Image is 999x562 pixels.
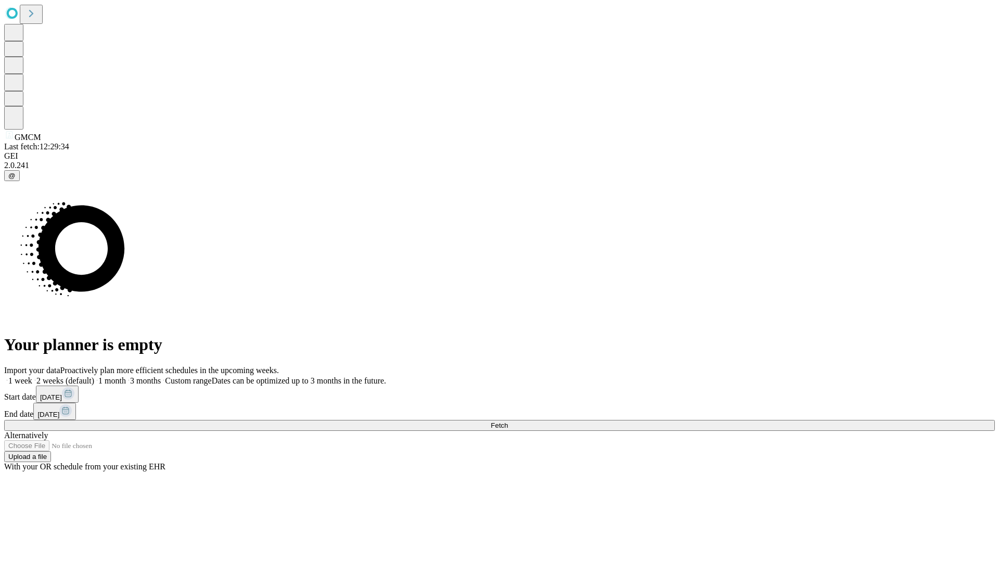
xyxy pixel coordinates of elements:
[8,172,16,180] span: @
[4,420,995,431] button: Fetch
[130,376,161,385] span: 3 months
[33,403,76,420] button: [DATE]
[37,411,59,418] span: [DATE]
[4,142,69,151] span: Last fetch: 12:29:34
[212,376,386,385] span: Dates can be optimized up to 3 months in the future.
[4,151,995,161] div: GEI
[15,133,41,142] span: GMCM
[491,421,508,429] span: Fetch
[4,403,995,420] div: End date
[4,462,165,471] span: With your OR schedule from your existing EHR
[4,386,995,403] div: Start date
[4,161,995,170] div: 2.0.241
[4,451,51,462] button: Upload a file
[36,386,79,403] button: [DATE]
[165,376,211,385] span: Custom range
[36,376,94,385] span: 2 weeks (default)
[60,366,279,375] span: Proactively plan more efficient schedules in the upcoming weeks.
[4,366,60,375] span: Import your data
[4,335,995,354] h1: Your planner is empty
[8,376,32,385] span: 1 week
[4,431,48,440] span: Alternatively
[98,376,126,385] span: 1 month
[40,393,62,401] span: [DATE]
[4,170,20,181] button: @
